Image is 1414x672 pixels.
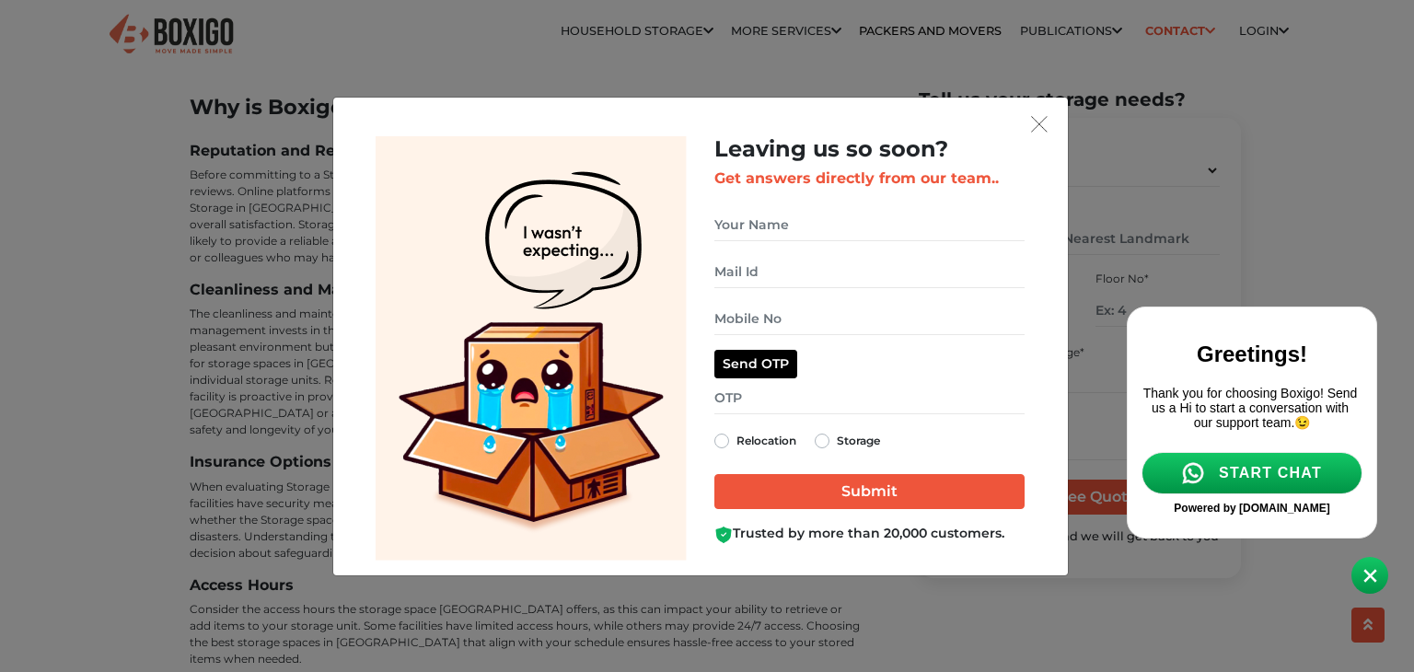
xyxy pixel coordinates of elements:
[22,153,243,195] a: START CHAT
[1031,116,1048,133] img: exit
[714,382,1025,414] input: OTP
[714,136,1025,163] h2: Leaving us so soon?
[120,203,211,215] a: [DOMAIN_NAME]
[714,209,1025,241] input: Your Name
[22,42,243,68] h2: Greetings!
[22,87,243,131] p: Thank you for choosing Boxigo! Send us a Hi to start a conversation with our support team.😉
[714,350,797,378] button: Send OTP
[736,430,796,452] label: Relocation
[54,203,116,215] span: Powered by
[99,166,203,182] span: START CHAT
[376,136,687,561] img: Lead Welcome Image
[714,474,1025,509] input: Submit
[714,303,1025,335] input: Mobile No
[714,256,1025,288] input: Mail Id
[714,526,733,544] img: Boxigo Customer Shield
[714,169,1025,187] h3: Get answers directly from our team..
[837,430,880,452] label: Storage
[244,30,258,44] img: close.svg
[63,163,85,185] img: whatsapp-icon.svg
[714,524,1025,543] div: Trusted by more than 20,000 customers.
